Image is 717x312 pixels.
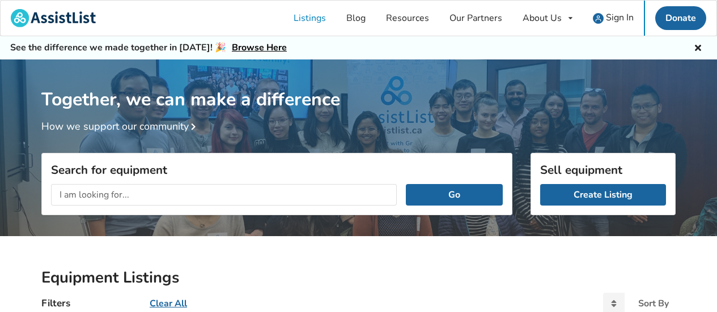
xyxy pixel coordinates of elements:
img: assistlist-logo [11,9,96,27]
h2: Equipment Listings [41,268,676,288]
a: Our Partners [439,1,512,36]
a: Donate [655,6,706,30]
img: user icon [593,13,604,24]
input: I am looking for... [51,184,397,206]
h5: See the difference we made together in [DATE]! 🎉 [10,42,287,54]
h3: Search for equipment [51,163,503,177]
h1: Together, we can make a difference [41,59,676,111]
div: Sort By [638,299,669,308]
a: Blog [336,1,376,36]
u: Clear All [150,297,187,310]
button: Go [406,184,503,206]
a: Listings [283,1,336,36]
h4: Filters [41,297,70,310]
div: About Us [523,14,562,23]
a: How we support our community [41,119,200,133]
a: Browse Here [232,41,287,54]
a: user icon Sign In [583,1,644,36]
a: Resources [376,1,439,36]
span: Sign In [606,11,634,24]
a: Create Listing [540,184,666,206]
h3: Sell equipment [540,163,666,177]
